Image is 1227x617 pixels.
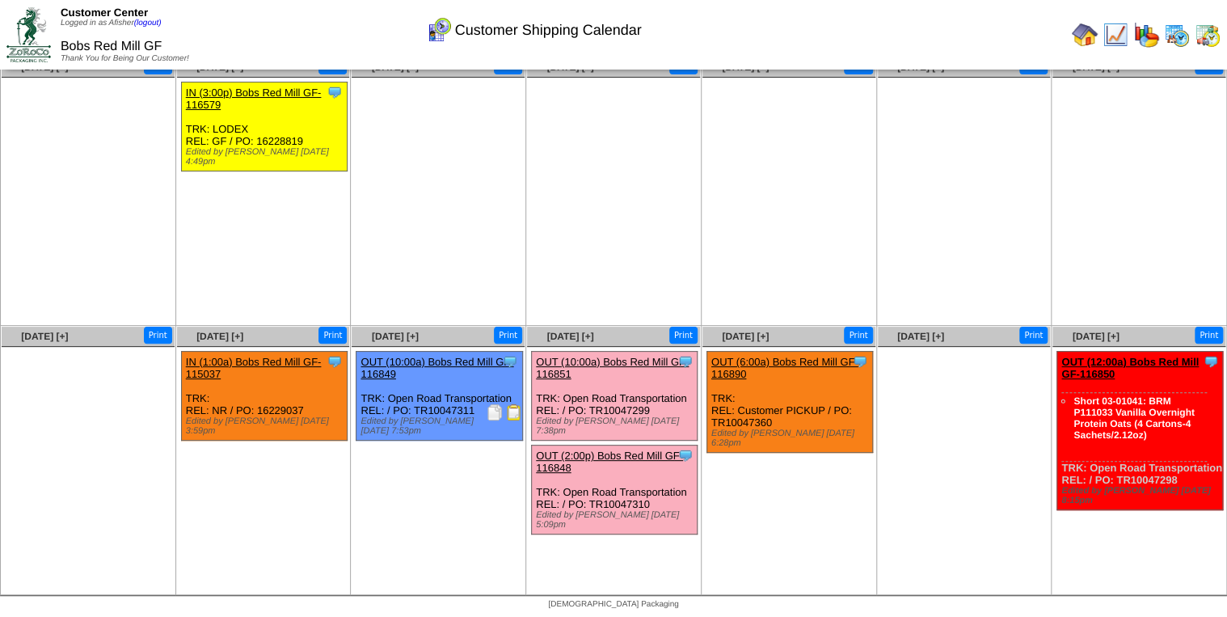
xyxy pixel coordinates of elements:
[677,447,694,463] img: Tooltip
[361,356,513,380] a: OUT (10:00a) Bobs Red Mill GF-116849
[532,446,698,535] div: TRK: Open Road Transportation REL: / PO: TR10047310
[372,331,419,342] a: [DATE] [+]
[548,600,678,609] span: [DEMOGRAPHIC_DATA] Packaging
[536,356,689,380] a: OUT (10:00a) Bobs Red Mill GF-116851
[1072,22,1098,48] img: home.gif
[426,17,452,43] img: calendarcustomer.gif
[455,22,642,39] span: Customer Shipping Calendar
[1203,353,1219,370] img: Tooltip
[318,327,347,344] button: Print
[487,404,503,420] img: Packing Slip
[186,147,347,167] div: Edited by [PERSON_NAME] [DATE] 4:49pm
[1019,327,1048,344] button: Print
[327,84,343,100] img: Tooltip
[21,331,68,342] a: [DATE] [+]
[1103,22,1128,48] img: line_graph.gif
[502,353,518,370] img: Tooltip
[356,352,522,441] div: TRK: Open Road Transportation REL: / PO: TR10047311
[897,331,944,342] a: [DATE] [+]
[532,352,698,441] div: TRK: Open Road Transportation REL: / PO: TR10047299
[722,331,769,342] a: [DATE] [+]
[536,416,697,436] div: Edited by [PERSON_NAME] [DATE] 7:38pm
[844,327,872,344] button: Print
[506,404,522,420] img: Bill of Lading
[706,352,872,453] div: TRK: REL: Customer PICKUP / PO: TR10047360
[1164,22,1190,48] img: calendarprod.gif
[536,450,683,474] a: OUT (2:00p) Bobs Red Mill GF-116848
[1061,356,1199,380] a: OUT (12:00a) Bobs Red Mill GF-116850
[677,353,694,370] img: Tooltip
[61,40,162,53] span: Bobs Red Mill GF
[1061,486,1222,505] div: Edited by [PERSON_NAME] [DATE] 8:15pm
[186,87,322,111] a: IN (3:00p) Bobs Red Mill GF-116579
[711,356,858,380] a: OUT (6:00a) Bobs Red Mill GF-116890
[852,353,868,370] img: Tooltip
[1133,22,1159,48] img: graph.gif
[61,54,189,63] span: Thank You for Being Our Customer!
[327,353,343,370] img: Tooltip
[546,331,593,342] a: [DATE] [+]
[494,327,522,344] button: Print
[361,416,521,436] div: Edited by [PERSON_NAME] [DATE] 7:53pm
[181,82,347,171] div: TRK: LODEX REL: GF / PO: 16228819
[181,352,347,441] div: TRK: REL: NR / PO: 16229037
[61,19,162,27] span: Logged in as Afisher
[186,356,322,380] a: IN (1:00a) Bobs Red Mill GF-115037
[186,416,347,436] div: Edited by [PERSON_NAME] [DATE] 3:59pm
[1057,352,1223,510] div: TRK: Open Road Transportation REL: / PO: TR10047298
[1195,22,1221,48] img: calendarinout.gif
[1073,395,1194,441] a: Short 03-01041: BRM P111033 Vanilla Overnight Protein Oats (4 Cartons-4 Sachets/2.12oz)
[6,7,51,61] img: ZoRoCo_Logo(Green%26Foil)%20jpg.webp
[711,429,872,448] div: Edited by [PERSON_NAME] [DATE] 6:28pm
[144,327,172,344] button: Print
[669,327,698,344] button: Print
[1073,331,1119,342] a: [DATE] [+]
[536,510,697,530] div: Edited by [PERSON_NAME] [DATE] 5:09pm
[61,6,148,19] span: Customer Center
[134,19,162,27] a: (logout)
[196,331,243,342] a: [DATE] [+]
[1195,327,1223,344] button: Print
